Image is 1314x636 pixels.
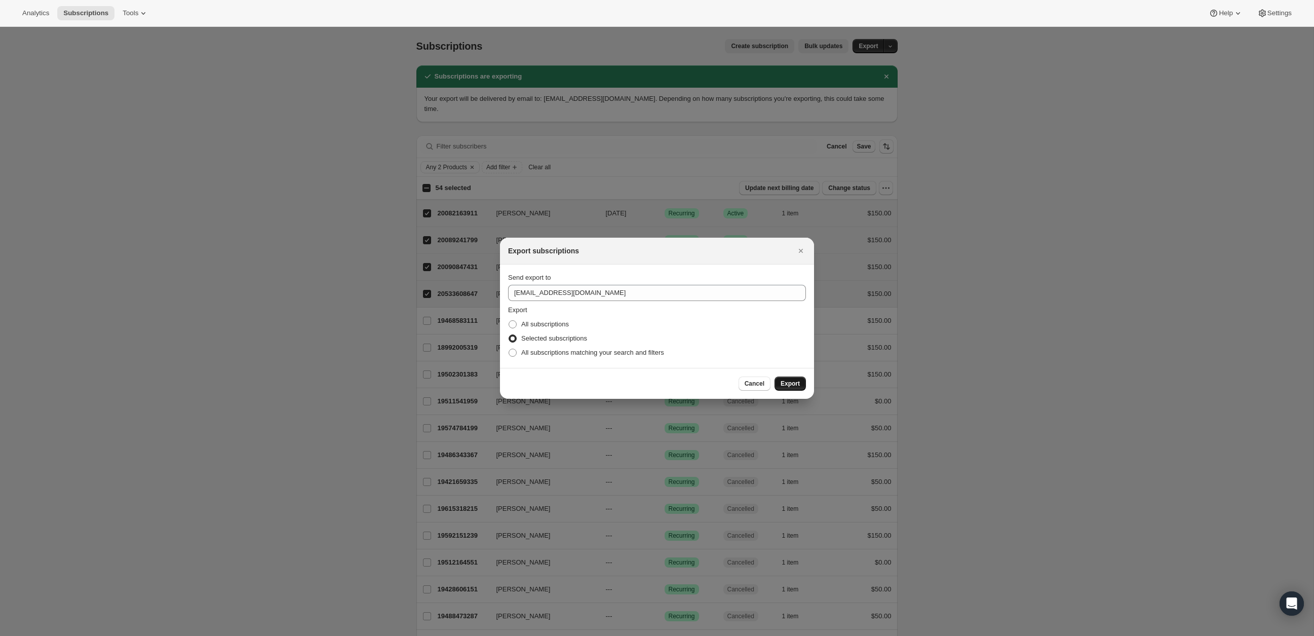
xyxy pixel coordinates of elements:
[775,377,806,391] button: Export
[1267,9,1292,17] span: Settings
[781,380,800,388] span: Export
[739,377,770,391] button: Cancel
[123,9,138,17] span: Tools
[63,9,108,17] span: Subscriptions
[508,306,527,314] span: Export
[521,349,664,356] span: All subscriptions matching your search and filters
[521,320,569,328] span: All subscriptions
[745,380,764,388] span: Cancel
[521,334,587,342] span: Selected subscriptions
[1251,6,1298,20] button: Settings
[1280,591,1304,616] div: Open Intercom Messenger
[508,274,551,281] span: Send export to
[1219,9,1232,17] span: Help
[22,9,49,17] span: Analytics
[117,6,154,20] button: Tools
[508,246,579,256] h2: Export subscriptions
[794,244,808,258] button: Close
[57,6,114,20] button: Subscriptions
[1203,6,1249,20] button: Help
[16,6,55,20] button: Analytics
